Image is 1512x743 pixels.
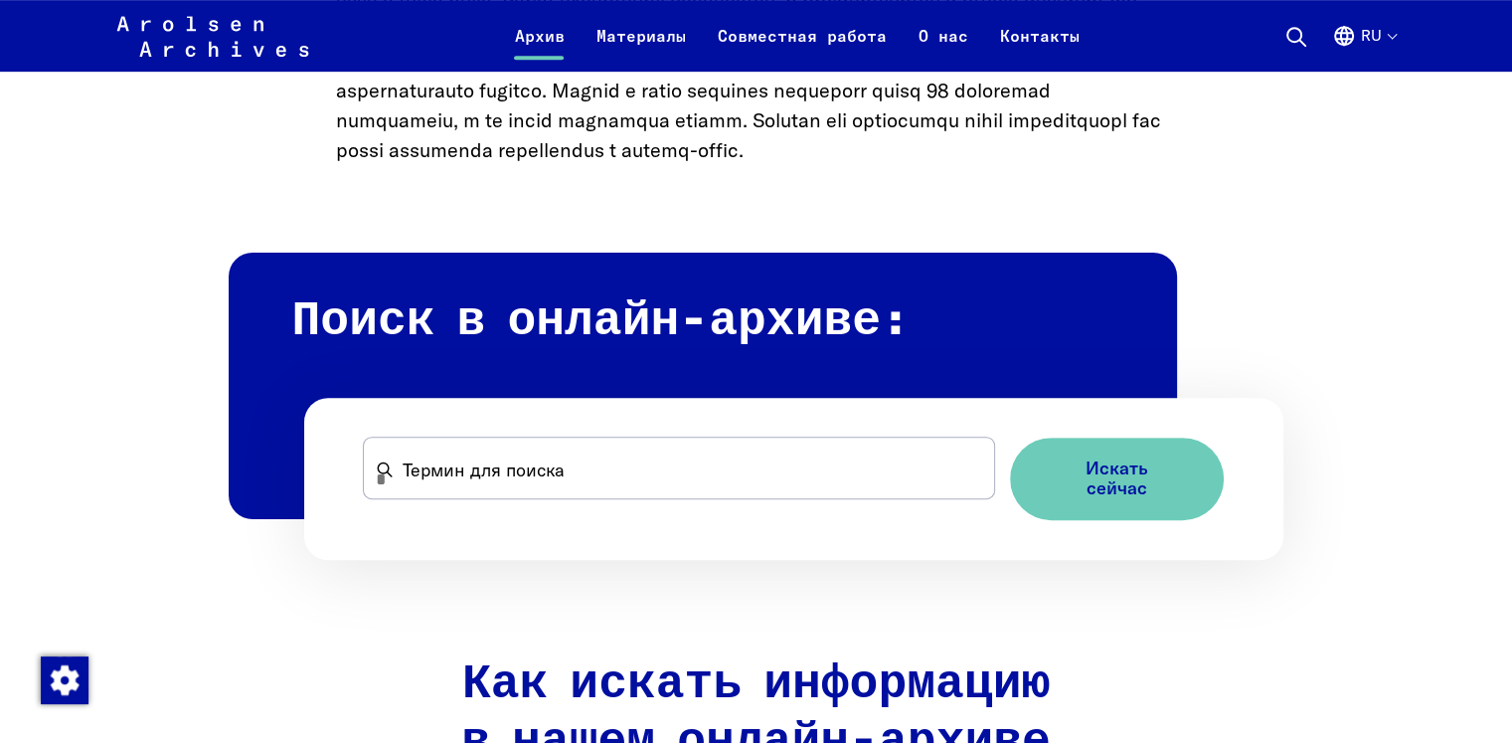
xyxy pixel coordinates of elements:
a: Контакты [983,24,1094,72]
a: Совместная работа [701,24,902,72]
div: Внести поправки в соглашение [40,655,87,703]
h2: Поиск в онлайн-архиве: [229,253,1177,519]
a: Материалы [580,24,701,72]
a: Архив [498,24,580,72]
button: Русский, выбор языка [1332,24,1396,72]
img: Внести поправки в соглашение [41,656,88,704]
a: О нас [902,24,983,72]
button: Искать сейчас [1010,438,1224,520]
span: Искать сейчас [1058,459,1176,499]
nav: Основной [498,12,1094,60]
